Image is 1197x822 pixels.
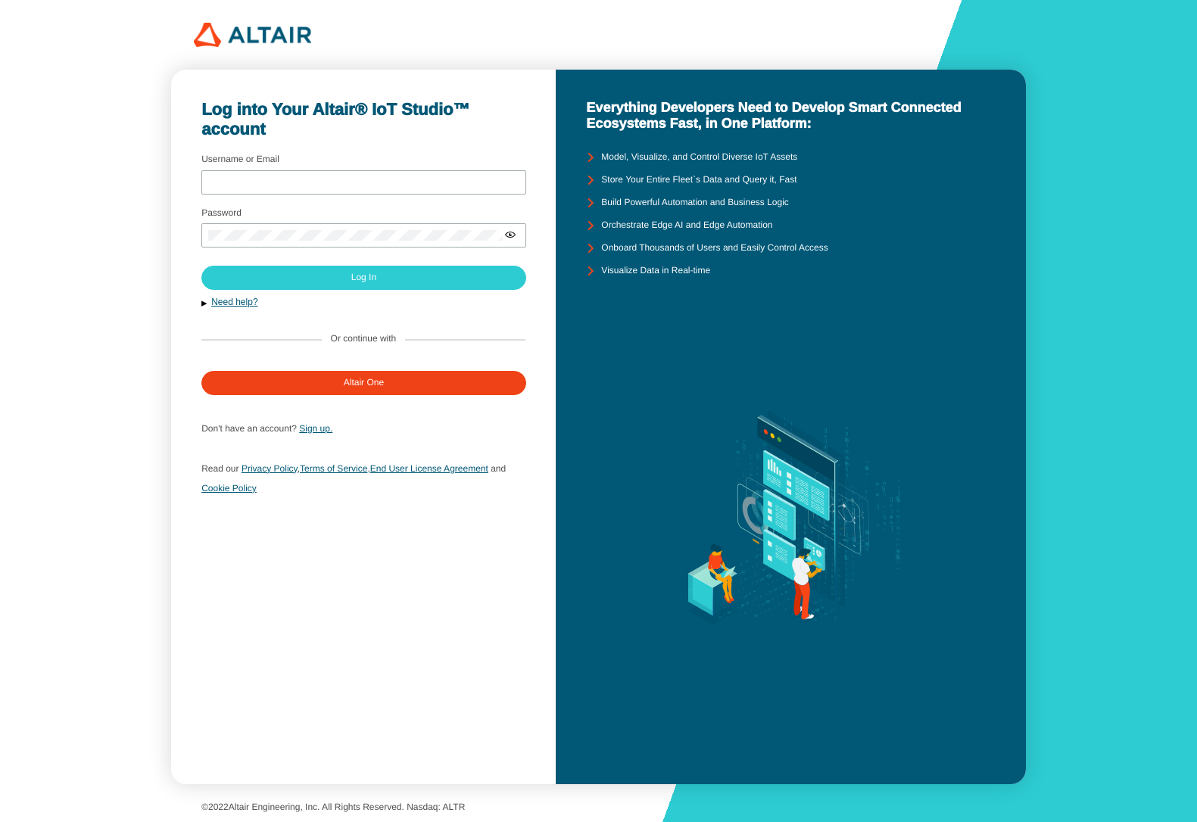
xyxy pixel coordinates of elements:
button: Need help? [201,296,525,309]
unity-typography: Everything Developers Need to Develop Smart Connected Ecosystems Fast, in One Platform: [586,100,995,131]
unity-typography: Onboard Thousands of Users and Easily Control Access [601,243,828,254]
a: End User License Agreement [370,463,488,474]
p: , , [201,459,525,498]
span: Don't have an account? [201,423,297,434]
img: 320px-Altair_logo.png [194,23,311,47]
label: Password [201,207,242,218]
p: © Altair Engineering, Inc. All Rights Reserved. Nasdaq: ALTR [201,802,996,813]
unity-typography: Visualize Data in Real-time [601,266,710,276]
a: Sign up. [299,423,332,434]
a: Terms of Service [300,463,367,474]
img: background.svg [658,282,924,754]
unity-typography: Build Powerful Automation and Business Logic [601,198,788,208]
a: Privacy Policy [242,463,298,474]
span: Read our [201,463,238,474]
a: Need help? [211,297,257,307]
unity-typography: Model, Visualize, and Control Diverse IoT Assets [601,152,797,163]
label: Or continue with [331,334,397,344]
unity-typography: Orchestrate Edge AI and Edge Automation [601,220,772,231]
unity-typography: Log into Your Altair® IoT Studio™ account [201,100,525,139]
span: and [491,463,506,474]
a: Cookie Policy [201,483,257,494]
unity-typography: Store Your Entire Fleet`s Data and Query it, Fast [601,175,796,185]
label: Username or Email [201,154,279,164]
span: 2022 [208,802,229,812]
